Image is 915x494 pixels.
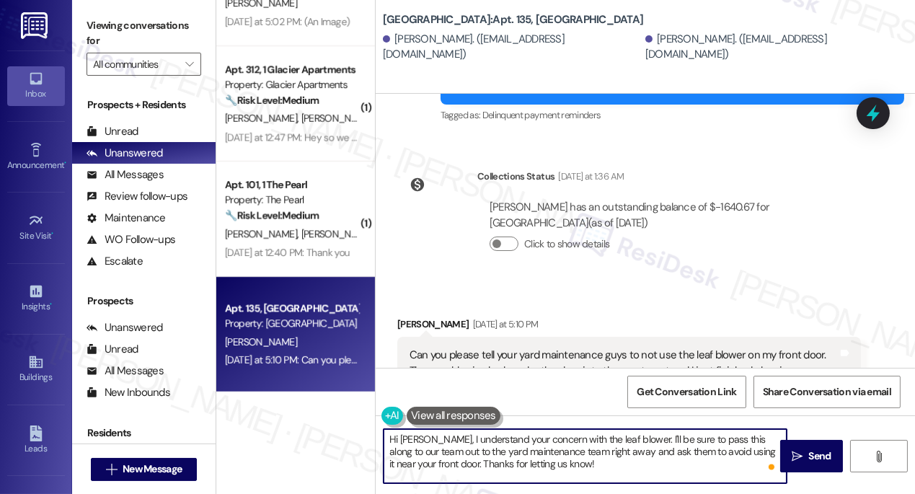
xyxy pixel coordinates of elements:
[64,158,66,168] span: •
[87,167,164,182] div: All Messages
[383,32,642,63] div: [PERSON_NAME]. ([EMAIL_ADDRESS][DOMAIN_NAME])
[482,109,601,121] span: Delinquent payment reminders
[225,335,297,348] span: [PERSON_NAME]
[763,384,891,400] span: Share Conversation via email
[225,193,358,208] div: Property: The Pearl
[87,342,138,357] div: Unread
[7,421,65,460] a: Leads
[72,97,216,113] div: Prospects + Residents
[91,458,198,481] button: New Message
[72,294,216,309] div: Prospects
[384,429,787,483] textarea: To enrich screen reader interactions, please activate Accessibility in Grammarly extension settings
[87,385,170,400] div: New Inbounds
[87,14,201,53] label: Viewing conversations for
[225,77,358,92] div: Property: Glacier Apartments
[225,94,319,107] strong: 🔧 Risk Level: Medium
[225,209,319,222] strong: 🔧 Risk Level: Medium
[87,189,187,204] div: Review follow-ups
[87,211,166,226] div: Maintenance
[645,32,904,63] div: [PERSON_NAME]. ([EMAIL_ADDRESS][DOMAIN_NAME])
[490,200,849,231] div: [PERSON_NAME] has an outstanding balance of $-1640.67 for [GEOGRAPHIC_DATA] (as of [DATE])
[780,440,843,472] button: Send
[809,449,831,464] span: Send
[87,146,163,161] div: Unanswered
[7,66,65,105] a: Inbox
[87,363,164,379] div: All Messages
[225,15,350,28] div: [DATE] at 5:02 PM: (An Image)
[410,348,838,379] div: Can you please tell your yard maintenance guys to not use the leaf blower on my front door. They ...
[792,451,803,462] i: 
[7,350,65,389] a: Buildings
[225,112,301,125] span: [PERSON_NAME]
[225,301,358,316] div: Apt. 135, [GEOGRAPHIC_DATA]
[873,451,884,462] i: 
[301,227,378,240] span: [PERSON_NAME]
[7,279,65,318] a: Insights •
[225,177,358,193] div: Apt. 101, 1 The Pearl
[21,12,50,39] img: ResiDesk Logo
[627,376,746,408] button: Get Conversation Link
[225,316,358,331] div: Property: [GEOGRAPHIC_DATA]
[469,317,539,332] div: [DATE] at 5:10 PM
[52,229,54,239] span: •
[93,53,178,76] input: All communities
[225,227,301,240] span: [PERSON_NAME]
[753,376,901,408] button: Share Conversation via email
[477,169,554,184] div: Collections Status
[637,384,736,400] span: Get Conversation Link
[383,12,643,27] b: [GEOGRAPHIC_DATA]: Apt. 135, [GEOGRAPHIC_DATA]
[87,320,163,335] div: Unanswered
[441,105,904,125] div: Tagged as:
[301,112,373,125] span: [PERSON_NAME]
[123,462,182,477] span: New Message
[72,425,216,441] div: Residents
[524,237,609,252] label: Click to show details
[225,246,350,259] div: [DATE] at 12:40 PM: Thank you
[7,208,65,247] a: Site Visit •
[185,58,193,70] i: 
[87,124,138,139] div: Unread
[87,232,175,247] div: WO Follow-ups
[225,62,358,77] div: Apt. 312, 1 Glacier Apartments
[106,464,117,475] i: 
[50,299,52,309] span: •
[87,254,143,269] div: Escalate
[554,169,624,184] div: [DATE] at 1:36 AM
[397,317,861,337] div: [PERSON_NAME]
